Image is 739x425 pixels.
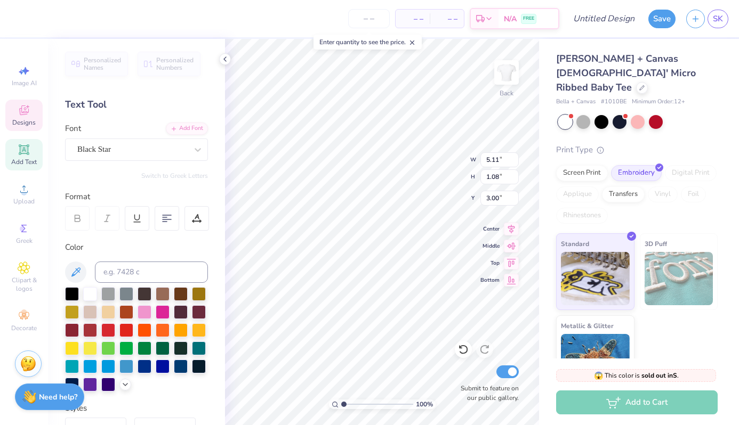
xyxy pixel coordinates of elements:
label: Submit to feature on our public gallery. [455,383,519,403]
span: Middle [480,242,500,250]
img: Standard [561,252,630,305]
span: – – [402,13,423,24]
div: Foil [681,186,706,202]
div: Back [500,88,513,98]
div: Color [65,241,208,254]
span: Image AI [12,79,37,87]
span: Personalized Names [84,56,122,71]
span: 100 % [416,399,433,409]
div: Rhinestones [556,208,608,224]
span: 😱 [594,371,603,381]
button: Save [648,10,676,28]
div: Embroidery [611,165,662,181]
div: Text Tool [65,97,208,112]
span: Clipart & logos [5,276,43,293]
img: Back [496,62,517,83]
a: SK [708,10,728,28]
span: Standard [561,238,589,249]
span: Personalized Numbers [156,56,194,71]
span: Designs [12,118,36,127]
div: Print Type [556,144,718,156]
input: e.g. 7428 c [95,261,208,283]
div: Applique [556,186,599,202]
strong: sold out in S [641,371,677,380]
label: Font [65,122,81,135]
div: Vinyl [648,186,678,202]
img: 3D Puff [645,252,713,305]
span: Metallic & Glitter [561,320,614,331]
span: Top [480,259,500,267]
div: Add Font [166,122,208,135]
img: Metallic & Glitter [561,334,630,387]
span: 3D Puff [645,238,667,249]
span: Decorate [11,324,37,332]
span: Minimum Order: 12 + [632,97,685,107]
span: – – [436,13,457,24]
span: Bottom [480,276,500,284]
span: N/A [504,13,517,24]
input: – – [348,9,390,28]
button: Switch to Greek Letters [141,171,208,180]
div: Digital Print [665,165,717,181]
span: Upload [13,197,35,206]
span: # 1010BE [601,97,626,107]
span: Greek [16,236,33,245]
span: SK [713,13,723,25]
div: Enter quantity to see the price. [314,35,422,50]
span: Add Text [11,158,37,166]
span: Center [480,225,500,233]
span: This color is . [594,371,679,380]
div: Screen Print [556,165,608,181]
span: FREE [523,15,534,22]
strong: Need help? [39,392,77,402]
div: Transfers [602,186,645,202]
span: Bella + Canvas [556,97,596,107]
input: Untitled Design [565,8,643,29]
span: [PERSON_NAME] + Canvas [DEMOGRAPHIC_DATA]' Micro Ribbed Baby Tee [556,52,696,94]
div: Styles [65,402,208,414]
div: Format [65,191,209,203]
